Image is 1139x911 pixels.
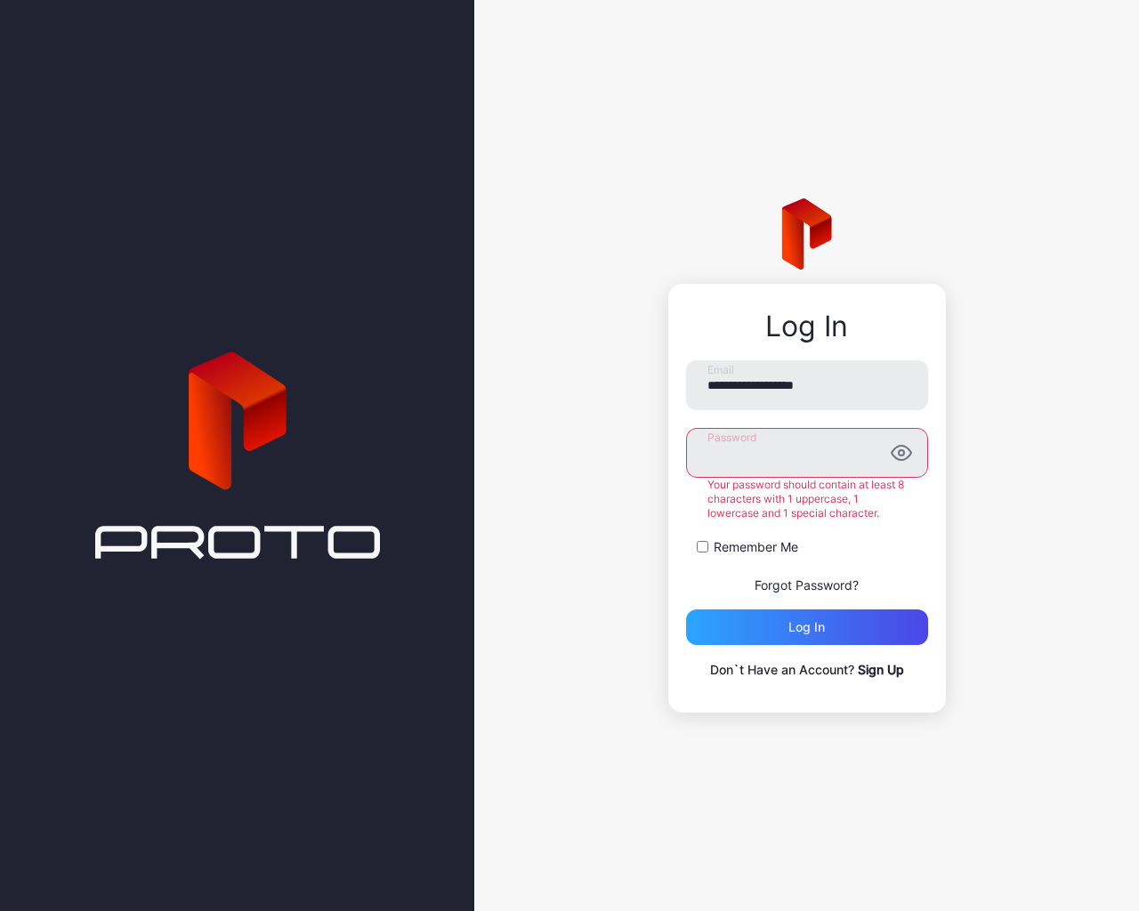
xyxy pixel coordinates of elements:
input: Password [686,428,928,478]
div: Your password should contain at least 8 characters with 1 uppercase, 1 lowercase and 1 special ch... [686,478,928,520]
a: Sign Up [858,662,904,677]
button: Password [891,442,912,464]
p: Don`t Have an Account? [686,659,928,681]
div: Log in [788,620,825,634]
input: Email [686,360,928,410]
a: Forgot Password? [755,577,859,593]
div: Log In [686,310,928,343]
label: Remember Me [714,538,798,556]
button: Log in [686,609,928,645]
